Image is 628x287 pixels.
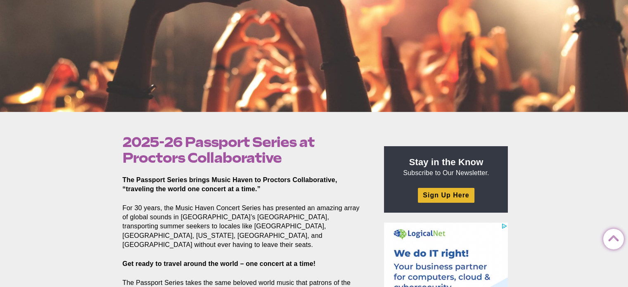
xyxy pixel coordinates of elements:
strong: Get ready to travel around the world – one concert at a time! [123,260,316,267]
p: Subscribe to Our Newsletter. [394,156,498,178]
a: Back to Top [603,229,620,246]
p: For 30 years, the Music Haven Concert Series has presented an amazing array of global sounds in [... [123,204,365,249]
h1: 2025-26 Passport Series at Proctors Collaborative [123,134,365,166]
strong: Stay in the Know [409,157,483,167]
a: Sign Up Here [418,188,474,202]
strong: The Passport Series brings Music Haven to Proctors Collaborative, “traveling the world one concer... [123,176,337,192]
